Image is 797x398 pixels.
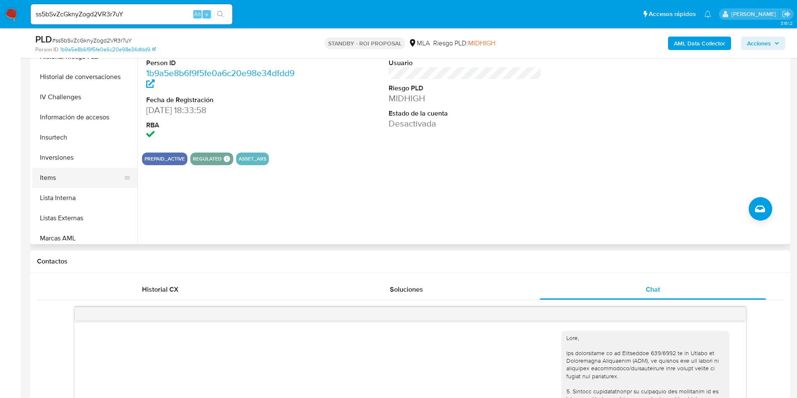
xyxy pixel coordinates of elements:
dt: Usuario [389,58,542,68]
a: Salir [782,10,791,18]
span: Acciones [747,37,771,50]
h1: Contactos [37,257,784,266]
button: Acciones [741,37,785,50]
span: Alt [194,10,201,18]
dt: Fecha de Registración [146,95,300,105]
button: Insurtech [32,127,137,148]
span: Soluciones [390,285,423,294]
p: gustavo.deseta@mercadolibre.com [731,10,779,18]
p: STANDBY - ROI PROPOSAL [325,37,405,49]
button: Listas Externas [32,208,137,228]
dt: Person ID [146,58,300,68]
button: IV Challenges [32,87,137,107]
b: PLD [35,32,52,46]
button: Inversiones [32,148,137,168]
span: 3.161.2 [781,20,793,26]
span: s [205,10,208,18]
dt: Riesgo PLD [389,84,542,93]
dd: [DATE] 18:33:58 [146,104,300,116]
span: Historial CX [142,285,179,294]
span: Accesos rápidos [649,10,696,18]
dd: Desactivada [389,118,542,129]
span: MIDHIGH [468,38,495,48]
button: Lista Interna [32,188,137,208]
button: AML Data Collector [668,37,731,50]
b: Person ID [35,46,58,53]
button: search-icon [212,8,229,20]
a: 1b9a5e8b6f9f5fe0a6c20e98e34dfdd9 [146,67,295,91]
button: Historial de conversaciones [32,67,137,87]
dt: RBA [146,121,300,130]
span: Riesgo PLD: [433,39,495,48]
button: Items [32,168,131,188]
b: AML Data Collector [674,37,725,50]
dt: Estado de la cuenta [389,109,542,118]
span: Chat [646,285,660,294]
button: Información de accesos [32,107,137,127]
span: # ss5bSvZcGknyZogd2VR3r7uY [52,36,132,45]
input: Buscar usuario o caso... [31,9,232,20]
a: 1b9a5e8b6f9f5fe0a6c20e98e34dfdd9 [60,46,156,53]
a: Notificaciones [704,11,711,18]
button: Marcas AML [32,228,137,248]
div: MLA [408,39,430,48]
dd: MIDHIGH [389,92,542,104]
